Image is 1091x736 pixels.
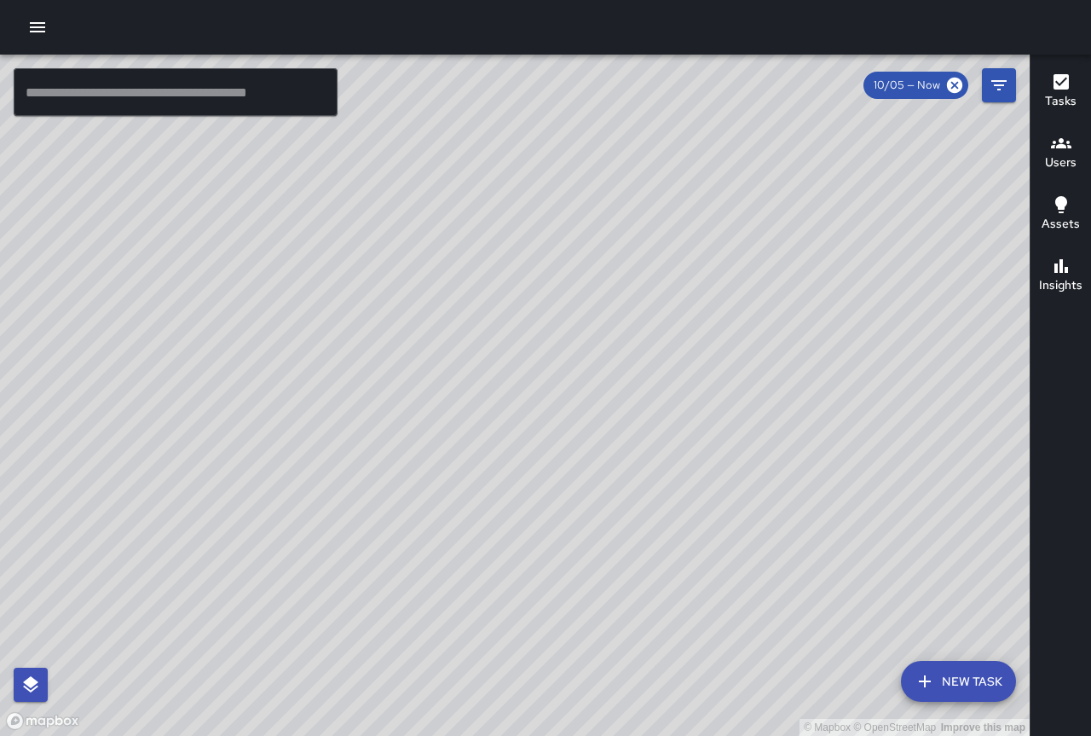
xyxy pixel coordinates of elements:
h6: Assets [1042,215,1080,234]
span: 10/05 — Now [863,77,950,94]
button: Users [1030,123,1091,184]
h6: Users [1045,154,1077,172]
button: Assets [1030,184,1091,246]
button: Tasks [1030,61,1091,123]
button: Insights [1030,246,1091,307]
div: 10/05 — Now [863,72,968,99]
h6: Insights [1039,276,1082,295]
h6: Tasks [1045,92,1077,111]
button: New Task [901,661,1016,702]
button: Filters [982,68,1016,102]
